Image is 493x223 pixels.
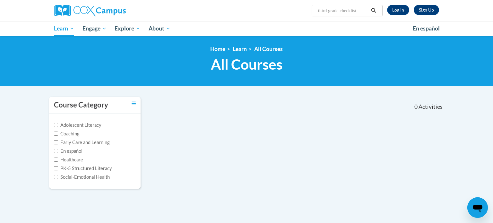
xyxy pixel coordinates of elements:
a: Log In [387,5,409,15]
iframe: Button to launch messaging window [467,197,488,218]
span: 0 [414,103,418,110]
label: Healthcare [54,156,83,163]
span: All Courses [211,56,282,73]
a: Home [210,46,225,52]
div: Main menu [44,21,449,36]
button: Search [369,7,378,14]
input: Search Courses [317,7,369,14]
a: All Courses [254,46,283,52]
input: Checkbox for Options [54,175,58,179]
a: Toggle collapse [132,100,136,107]
img: Cox Campus [54,5,126,16]
input: Checkbox for Options [54,158,58,162]
label: Adolescent Literacy [54,122,101,129]
a: Learn [233,46,247,52]
label: En español [54,148,82,155]
input: Checkbox for Options [54,149,58,153]
input: Checkbox for Options [54,123,58,127]
span: En español [413,25,440,32]
label: PK-5 Structured Literacy [54,165,112,172]
h3: Course Category [54,100,108,110]
a: Learn [50,21,78,36]
span: About [149,25,170,32]
a: About [144,21,175,36]
span: Explore [115,25,140,32]
a: Register [414,5,439,15]
a: Engage [78,21,111,36]
input: Checkbox for Options [54,132,58,136]
input: Checkbox for Options [54,166,58,170]
a: En español [409,22,444,35]
label: Early Care and Learning [54,139,109,146]
label: Social-Emotional Health [54,174,110,181]
input: Checkbox for Options [54,140,58,144]
label: Coaching [54,130,79,137]
a: Explore [110,21,144,36]
span: Engage [82,25,107,32]
span: Activities [419,103,443,110]
span: Learn [54,25,74,32]
a: Cox Campus [54,5,176,16]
